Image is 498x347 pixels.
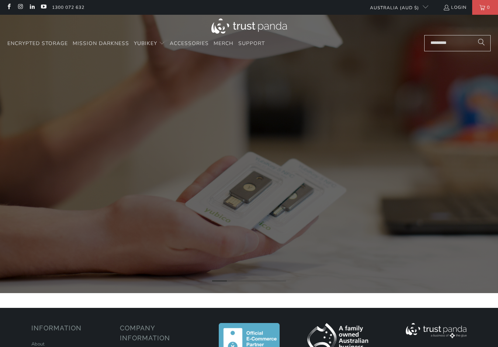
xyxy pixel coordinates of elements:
li: Page dot 5 [271,280,286,282]
span: Merch [214,40,234,47]
a: Encrypted Storage [7,35,68,52]
li: Page dot 1 [212,280,227,282]
nav: Translation missing: en.navigation.header.main_nav [7,35,265,52]
a: Trust Panda Australia on YouTube [40,4,46,10]
a: Merch [214,35,234,52]
a: Support [238,35,265,52]
a: Accessories [170,35,209,52]
span: Mission Darkness [73,40,129,47]
span: YubiKey [134,40,157,47]
a: Trust Panda Australia on Facebook [6,4,12,10]
a: 1300 072 632 [52,3,84,11]
a: Login [443,3,467,11]
img: Trust Panda Australia [211,18,287,34]
button: Search [472,35,491,51]
span: Accessories [170,40,209,47]
li: Page dot 3 [242,280,256,282]
input: Search... [424,35,491,51]
span: Encrypted Storage [7,40,68,47]
a: Trust Panda Australia on Instagram [17,4,23,10]
summary: YubiKey [134,35,165,52]
span: Support [238,40,265,47]
a: Mission Darkness [73,35,129,52]
a: Trust Panda Australia on LinkedIn [29,4,35,10]
li: Page dot 2 [227,280,242,282]
li: Page dot 4 [256,280,271,282]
